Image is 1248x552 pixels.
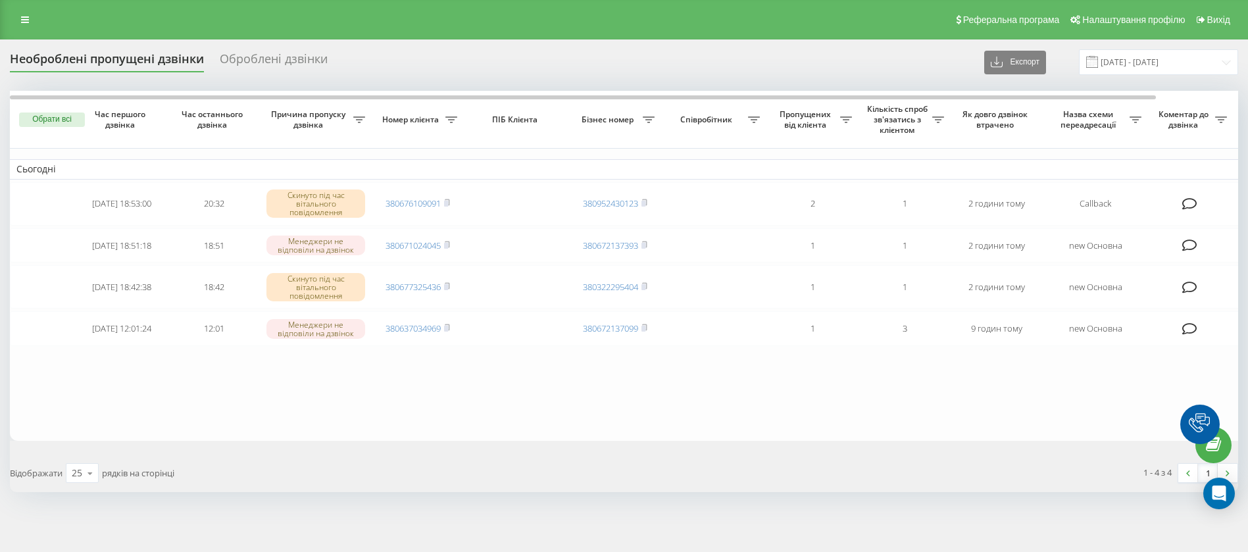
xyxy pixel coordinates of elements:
button: Обрати всі [19,113,85,127]
td: 1 [859,265,951,309]
div: Оброблені дзвінки [220,52,328,72]
div: Менеджери не відповіли на дзвінок [266,236,365,255]
a: 380672137393 [583,239,638,251]
span: Пропущених від клієнта [773,109,840,130]
div: Скинуто під час вітального повідомлення [266,189,365,218]
td: 3 [859,311,951,346]
td: new Основна [1043,311,1148,346]
span: Кількість спроб зв'язатись з клієнтом [865,104,932,135]
a: 380672137099 [583,322,638,334]
span: Час першого дзвінка [86,109,157,130]
td: 9 годин тому [951,311,1043,346]
td: [DATE] 18:42:38 [76,265,168,309]
span: Причина пропуску дзвінка [266,109,353,130]
span: Вихід [1207,14,1230,25]
span: рядків на сторінці [102,467,174,479]
td: 1 [766,265,859,309]
td: 2 години тому [951,228,1043,263]
td: 1 [766,311,859,346]
a: 380322295404 [583,281,638,293]
div: 1 - 4 з 4 [1143,466,1172,479]
button: Експорт [984,51,1046,74]
span: Відображати [10,467,62,479]
span: Як довго дзвінок втрачено [961,109,1032,130]
span: ПІБ Клієнта [475,114,558,125]
a: 380671024045 [386,239,441,251]
td: 12:01 [168,311,260,346]
td: [DATE] 18:51:18 [76,228,168,263]
span: Назва схеми переадресації [1049,109,1130,130]
div: Скинуто під час вітального повідомлення [266,273,365,302]
a: 380637034969 [386,322,441,334]
div: Open Intercom Messenger [1203,478,1235,509]
td: 20:32 [168,182,260,226]
a: 380952430123 [583,197,638,209]
div: Менеджери не відповіли на дзвінок [266,319,365,339]
span: Коментар до дзвінка [1155,109,1215,130]
a: 380676109091 [386,197,441,209]
td: 1 [859,228,951,263]
span: Бізнес номер [576,114,643,125]
span: Час останнього дзвінка [178,109,249,130]
span: Співробітник [668,114,748,125]
td: [DATE] 18:53:00 [76,182,168,226]
td: 1 [766,228,859,263]
a: 380677325436 [386,281,441,293]
td: 18:51 [168,228,260,263]
a: 1 [1198,464,1218,482]
div: 25 [72,466,82,480]
td: 2 години тому [951,265,1043,309]
td: 1 [859,182,951,226]
td: [DATE] 12:01:24 [76,311,168,346]
td: Callback [1043,182,1148,226]
td: 18:42 [168,265,260,309]
td: 2 години тому [951,182,1043,226]
td: new Основна [1043,228,1148,263]
div: Необроблені пропущені дзвінки [10,52,204,72]
span: Номер клієнта [378,114,445,125]
td: 2 [766,182,859,226]
td: new Основна [1043,265,1148,309]
span: Реферальна програма [963,14,1060,25]
span: Налаштування профілю [1082,14,1185,25]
